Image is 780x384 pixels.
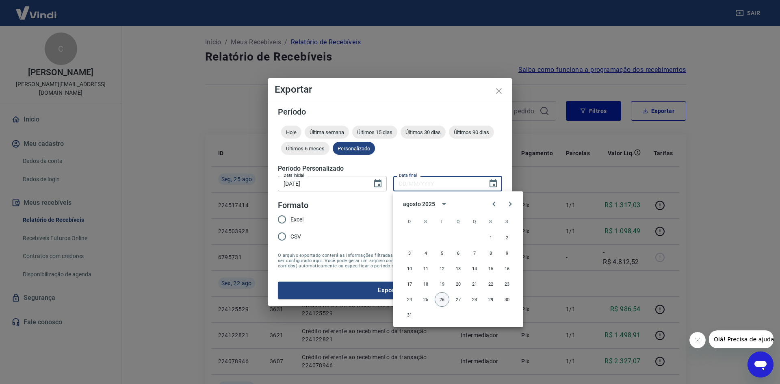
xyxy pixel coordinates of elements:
span: quinta-feira [467,213,482,230]
label: Data final [399,172,417,178]
button: 5 [435,246,449,260]
span: Personalizado [333,145,375,152]
button: 3 [402,246,417,260]
span: quarta-feira [451,213,466,230]
button: 26 [435,292,449,307]
button: 8 [483,246,498,260]
span: Últimos 90 dias [449,129,494,135]
div: Hoje [281,126,301,139]
button: 17 [402,277,417,291]
div: Personalizado [333,142,375,155]
button: close [489,81,509,101]
iframe: Mensagem da empresa [709,330,773,348]
button: 19 [435,277,449,291]
button: 13 [451,261,466,276]
button: Previous month [486,196,502,212]
div: Últimos 15 dias [352,126,397,139]
span: Última semana [305,129,349,135]
button: 30 [500,292,514,307]
button: 4 [418,246,433,260]
span: O arquivo exportado conterá as informações filtradas na tela anterior com exceção do período que ... [278,253,502,269]
button: 31 [402,308,417,322]
button: 14 [467,261,482,276]
span: sexta-feira [483,213,498,230]
button: 25 [418,292,433,307]
button: 16 [500,261,514,276]
button: 20 [451,277,466,291]
span: Olá! Precisa de ajuda? [5,6,68,12]
button: 11 [418,261,433,276]
button: 1 [483,230,498,245]
button: 7 [467,246,482,260]
div: agosto 2025 [403,200,435,208]
iframe: Botão para abrir a janela de mensagens [747,351,773,377]
button: 9 [500,246,514,260]
button: 28 [467,292,482,307]
div: Última semana [305,126,349,139]
div: Últimos 90 dias [449,126,494,139]
button: Next month [502,196,518,212]
button: 29 [483,292,498,307]
button: 21 [467,277,482,291]
button: 15 [483,261,498,276]
button: Exportar [278,282,502,299]
span: Últimos 6 meses [281,145,329,152]
button: 18 [418,277,433,291]
h5: Período [278,108,502,116]
button: calendar view is open, switch to year view [437,197,451,211]
button: 10 [402,261,417,276]
button: Choose date, selected date is 21 de ago de 2025 [370,176,386,192]
iframe: Fechar mensagem [689,332,706,348]
legend: Formato [278,200,308,211]
button: 27 [451,292,466,307]
span: terça-feira [435,213,449,230]
h5: Período Personalizado [278,165,502,173]
button: 2 [500,230,514,245]
button: 24 [402,292,417,307]
input: DD/MM/YYYY [278,176,366,191]
input: DD/MM/YYYY [393,176,482,191]
span: CSV [290,232,301,241]
span: Hoje [281,129,301,135]
button: 23 [500,277,514,291]
span: Últimos 30 dias [401,129,446,135]
span: sábado [500,213,514,230]
span: Últimos 15 dias [352,129,397,135]
button: Choose date [485,176,501,192]
button: 22 [483,277,498,291]
div: Últimos 30 dias [401,126,446,139]
span: segunda-feira [418,213,433,230]
h4: Exportar [275,85,505,94]
button: 12 [435,261,449,276]
span: domingo [402,213,417,230]
label: Data inicial [284,172,304,178]
span: Excel [290,215,303,224]
div: Últimos 6 meses [281,142,329,155]
button: 6 [451,246,466,260]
